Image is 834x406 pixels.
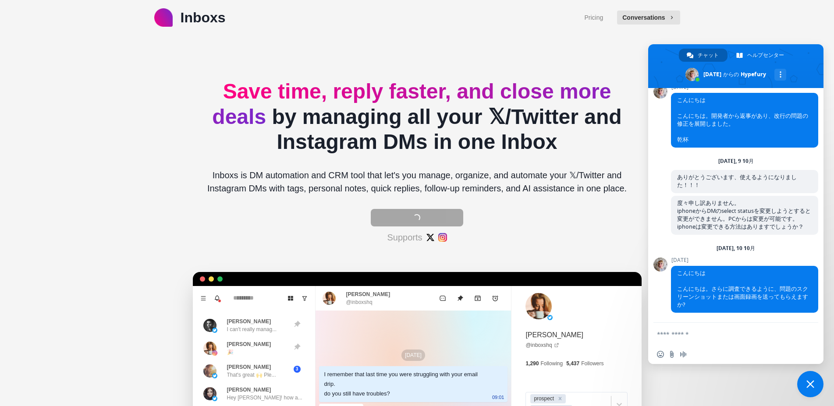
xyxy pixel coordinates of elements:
a: @inboxshq [525,341,559,349]
p: I can't really manag... [227,325,277,333]
img: logo [154,8,173,27]
a: logoInboxs [154,7,226,28]
div: prospect [531,394,555,403]
div: [DATE], 10 10月 [717,246,755,251]
p: [PERSON_NAME] [525,330,583,340]
button: Notifications [210,291,224,305]
div: I remember that last time you were struggling with your email drip. do you still have troubles? [324,370,489,399]
button: Conversations [617,11,680,25]
p: 5,437 [566,360,579,367]
textarea: メッセージを作成... [657,330,795,338]
button: Board View [284,291,298,305]
p: [PERSON_NAME] [227,363,271,371]
span: チャット [698,49,719,62]
img: picture [212,350,217,356]
img: picture [203,387,216,400]
p: [PERSON_NAME] [227,386,271,394]
a: Pricing [584,13,603,22]
span: 度々申し訳ありません。 iphoneからDMのselect statusを変更しようとすると変更ができません。PCからは変更が可能です。 iphoneは変更できる方法はありますでしょうか？ [677,199,811,230]
span: [DATE] [671,257,818,263]
p: Inboxs is DM automation and CRM tool that let's you manage, organize, and automate your 𝕏/Twitter... [200,169,635,195]
p: 09:01 [492,392,504,402]
p: [PERSON_NAME] [227,340,271,348]
div: チャットを閉じる [797,371,823,397]
span: ヘルプセンター [747,49,784,62]
img: picture [203,319,216,332]
span: こんにちは こんにちは。開発者から返事があり、改行の問題の修正を展開しました。 乾杯 [677,96,808,143]
p: 🎉 [227,348,234,356]
div: チャット [679,49,728,62]
img: picture [203,342,216,355]
button: Unpin [451,289,469,307]
p: 1,290 [525,360,539,367]
button: Add reminder [486,289,504,307]
img: picture [203,364,216,378]
button: Show unread conversations [298,291,312,305]
div: その他のチャンネル [774,69,786,81]
img: # [438,233,447,242]
span: ファイルを送信 [668,351,675,358]
p: Hey [PERSON_NAME]! how a... [227,394,302,402]
p: Supports [387,231,422,244]
span: こんにちは こんにちは。さらに調査できるように、問題のスクリーンショットまたは画面録画を送ってもらえますか? [677,269,808,308]
img: picture [212,328,217,333]
div: [DATE], 9 10月 [718,159,754,164]
span: ありがとうございます、使えるようになりました！！！ [677,173,797,189]
img: picture [212,396,217,401]
p: @inboxshq [346,298,373,306]
span: Save time, reply faster, and close more deals [212,80,611,128]
img: picture [212,373,217,378]
span: オーディオメッセージの録音 [680,351,687,358]
h2: by managing all your 𝕏/Twitter and Instagram DMs in one Inbox [200,79,635,155]
span: 3 [294,366,301,373]
img: # [426,233,435,242]
span: 絵文字を挿入 [657,351,664,358]
p: That's great 🙌 Ple... [227,371,276,379]
img: picture [323,292,336,305]
p: [PERSON_NAME] [227,318,271,325]
button: Mark as unread [434,289,451,307]
button: Menu [196,291,210,305]
div: Remove prospect [555,394,565,403]
p: [DATE] [401,350,425,361]
div: ヘルプセンター [728,49,793,62]
p: [PERSON_NAME] [346,290,390,298]
p: Following [540,360,563,367]
p: Inboxs [181,7,226,28]
img: picture [547,315,553,320]
p: Followers [581,360,603,367]
img: picture [525,293,552,319]
button: Archive [469,289,486,307]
